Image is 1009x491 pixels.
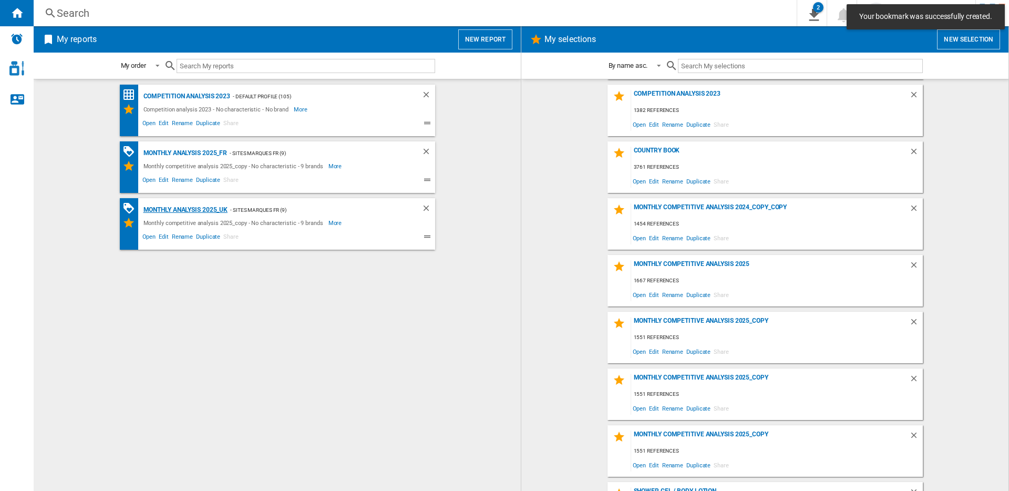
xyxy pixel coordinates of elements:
div: Search [57,6,769,21]
span: Share [712,288,730,302]
span: Duplicate [685,174,712,188]
h2: My reports [55,29,99,49]
span: Rename [170,118,194,131]
span: Share [712,174,730,188]
span: Open [141,175,158,188]
div: 2 [813,2,823,13]
div: PROMOTIONS Matrix [122,145,141,158]
div: Monthly Analysis 2025_FR [141,147,228,160]
span: Share [712,117,730,131]
span: Share [222,232,240,244]
div: Delete [421,90,435,103]
div: 1454 references [631,218,923,231]
span: Share [712,401,730,415]
div: Monthly competitive analysis 2025_copy - No characteristic - 9 brands [141,160,328,172]
span: Open [631,174,648,188]
img: cosmetic-logo.svg [9,61,24,76]
span: Open [631,458,648,472]
span: Duplicate [685,117,712,131]
span: Rename [661,458,685,472]
div: 1551 references [631,331,923,344]
span: Duplicate [685,231,712,245]
div: Monthly competitive analysis 2025_copy [631,374,909,388]
span: Share [712,458,730,472]
span: Duplicate [685,458,712,472]
span: Edit [647,231,661,245]
span: More [328,217,344,229]
span: Open [631,231,648,245]
div: Delete [909,317,923,331]
span: Duplicate [194,118,222,131]
div: Delete [909,374,923,388]
span: More [328,160,344,172]
img: alerts-logo.svg [11,33,23,45]
span: Rename [661,288,685,302]
button: New report [458,29,512,49]
span: Edit [157,175,170,188]
span: Edit [647,288,661,302]
div: Monthly competitive analysis 2025 [631,260,909,274]
button: New selection [937,29,1000,49]
span: Duplicate [194,175,222,188]
span: Rename [661,117,685,131]
div: 1551 references [631,445,923,458]
div: Delete [909,260,923,274]
span: Rename [661,401,685,415]
div: - SITES MARQUES FR (9) [228,203,400,217]
span: Rename [170,175,194,188]
div: - SITES MARQUES FR (9) [227,147,400,160]
div: Monthly competitive analysis 2024_copy_copy [631,203,909,218]
div: Competition analysis 2023 [631,90,909,104]
span: Edit [647,401,661,415]
div: 3761 references [631,161,923,174]
span: Share [222,118,240,131]
span: Edit [647,174,661,188]
span: Duplicate [685,288,712,302]
input: Search My reports [177,59,435,73]
div: Delete [421,147,435,160]
div: Delete [909,431,923,445]
div: 1551 references [631,388,923,401]
div: 1382 references [631,104,923,117]
span: Duplicate [685,344,712,359]
div: Competition analysis 2023 [141,90,231,103]
span: Edit [647,117,661,131]
span: Your bookmark was successfully created. [856,12,995,22]
span: Edit [647,458,661,472]
span: Open [631,117,648,131]
span: Rename [170,232,194,244]
div: Monthly Analysis 2025_UK [141,203,228,217]
div: Monthly competitive analysis 2025_copy - No characteristic - 9 brands [141,217,328,229]
div: 1667 references [631,274,923,288]
div: Competition analysis 2023 - No characteristic - No brand [141,103,294,116]
span: Open [141,232,158,244]
div: Monthly competitive analysis 2025_copy [631,431,909,445]
span: Rename [661,174,685,188]
div: Delete [421,203,435,217]
span: Share [712,231,730,245]
span: Open [631,288,648,302]
span: Duplicate [194,232,222,244]
div: Delete [909,203,923,218]
div: COUNTRY BOOK [631,147,909,161]
span: Open [631,401,648,415]
span: Edit [647,344,661,359]
span: Share [712,344,730,359]
div: Delete [909,147,923,161]
span: Duplicate [685,401,712,415]
span: Edit [157,118,170,131]
h2: My selections [542,29,598,49]
span: Edit [157,232,170,244]
div: My Selections [122,103,141,116]
span: Rename [661,231,685,245]
span: Open [631,344,648,359]
div: My Selections [122,160,141,172]
div: My Selections [122,217,141,229]
div: My order [121,62,146,69]
div: By name asc. [609,62,648,69]
div: Delete [909,90,923,104]
input: Search My selections [678,59,922,73]
div: PROMOTIONS Matrix [122,202,141,215]
span: Share [222,175,240,188]
div: - Default profile (105) [230,90,400,103]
